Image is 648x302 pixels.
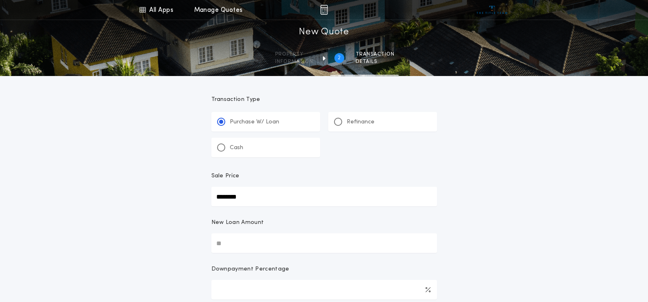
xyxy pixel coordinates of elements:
[230,118,279,126] p: Purchase W/ Loan
[275,58,313,65] span: information
[356,58,395,65] span: details
[211,96,437,104] p: Transaction Type
[347,118,374,126] p: Refinance
[211,172,240,180] p: Sale Price
[477,6,507,14] img: vs-icon
[211,280,437,300] input: Downpayment Percentage
[211,219,264,227] p: New Loan Amount
[211,265,289,273] p: Downpayment Percentage
[230,144,243,152] p: Cash
[320,5,328,15] img: img
[211,233,437,253] input: New Loan Amount
[299,26,349,39] h1: New Quote
[338,55,341,61] h2: 2
[211,187,437,206] input: Sale Price
[356,51,395,58] span: Transaction
[275,51,313,58] span: Property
